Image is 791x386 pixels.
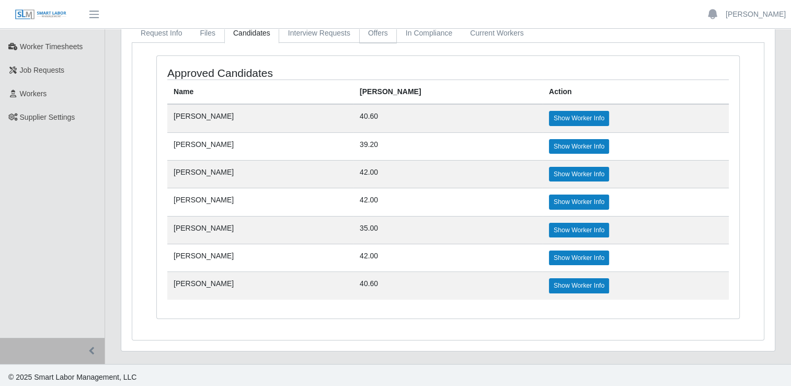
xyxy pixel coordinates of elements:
td: 40.60 [353,104,543,132]
a: Interview Requests [279,23,359,43]
span: © 2025 Smart Labor Management, LLC [8,373,136,381]
a: Show Worker Info [549,251,609,265]
td: 42.00 [353,160,543,188]
td: [PERSON_NAME] [167,132,353,160]
td: 35.00 [353,216,543,244]
td: 42.00 [353,244,543,272]
a: Show Worker Info [549,139,609,154]
th: [PERSON_NAME] [353,80,543,105]
span: Supplier Settings [20,113,75,121]
a: Request Info [132,23,191,43]
span: Worker Timesheets [20,42,83,51]
td: [PERSON_NAME] [167,188,353,216]
td: 42.00 [353,188,543,216]
th: Name [167,80,353,105]
td: [PERSON_NAME] [167,216,353,244]
td: [PERSON_NAME] [167,160,353,188]
h4: Approved Candidates [167,66,392,80]
a: Files [191,23,224,43]
a: Current Workers [461,23,532,43]
td: 40.60 [353,272,543,300]
span: Job Requests [20,66,65,74]
a: Show Worker Info [549,167,609,181]
a: Offers [359,23,397,43]
th: Action [543,80,729,105]
a: In Compliance [397,23,462,43]
a: Show Worker Info [549,223,609,237]
a: Show Worker Info [549,195,609,209]
a: [PERSON_NAME] [726,9,786,20]
td: [PERSON_NAME] [167,244,353,272]
span: Workers [20,89,47,98]
td: [PERSON_NAME] [167,272,353,300]
a: Show Worker Info [549,111,609,126]
img: SLM Logo [15,9,67,20]
td: 39.20 [353,132,543,160]
td: [PERSON_NAME] [167,104,353,132]
a: Show Worker Info [549,278,609,293]
a: Candidates [224,23,279,43]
